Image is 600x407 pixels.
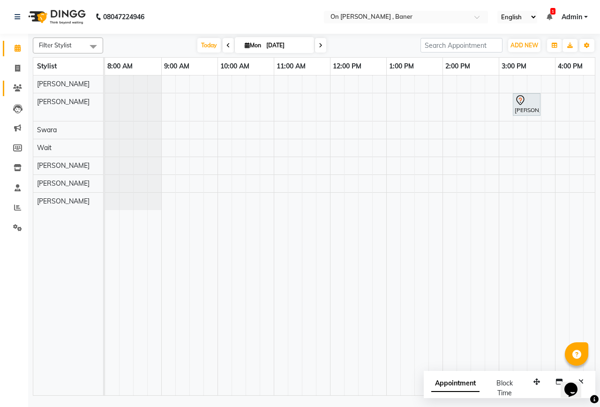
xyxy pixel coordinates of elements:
span: [PERSON_NAME] [37,197,90,205]
span: [PERSON_NAME] [37,179,90,188]
a: 4:00 PM [555,60,585,73]
span: Swara [37,126,57,134]
a: 1 [547,13,552,21]
div: [PERSON_NAME], TK01, 03:15 PM-03:45 PM, Women: RICA Strip Waxing (Full Arms + Full Legs + Underarms) [514,95,540,114]
a: 12:00 PM [330,60,364,73]
img: logo [24,4,88,30]
span: ADD NEW [510,42,538,49]
span: 1 [550,8,555,15]
a: 2:00 PM [443,60,472,73]
span: Appointment [431,375,480,392]
span: Admin [562,12,582,22]
a: 11:00 AM [274,60,308,73]
span: Mon [242,42,263,49]
span: [PERSON_NAME] [37,80,90,88]
a: 8:00 AM [105,60,135,73]
span: [PERSON_NAME] [37,98,90,106]
span: Stylist [37,62,57,70]
a: 9:00 AM [162,60,192,73]
span: Block Time [496,379,513,397]
iframe: chat widget [561,369,591,398]
a: 3:00 PM [499,60,529,73]
input: Search Appointment [420,38,502,53]
span: [PERSON_NAME] [37,161,90,170]
a: 10:00 AM [218,60,252,73]
b: 08047224946 [103,4,144,30]
a: 1:00 PM [387,60,416,73]
input: 2025-09-01 [263,38,310,53]
span: Today [197,38,221,53]
span: Wait [37,143,52,152]
span: Filter Stylist [39,41,72,49]
button: ADD NEW [508,39,540,52]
